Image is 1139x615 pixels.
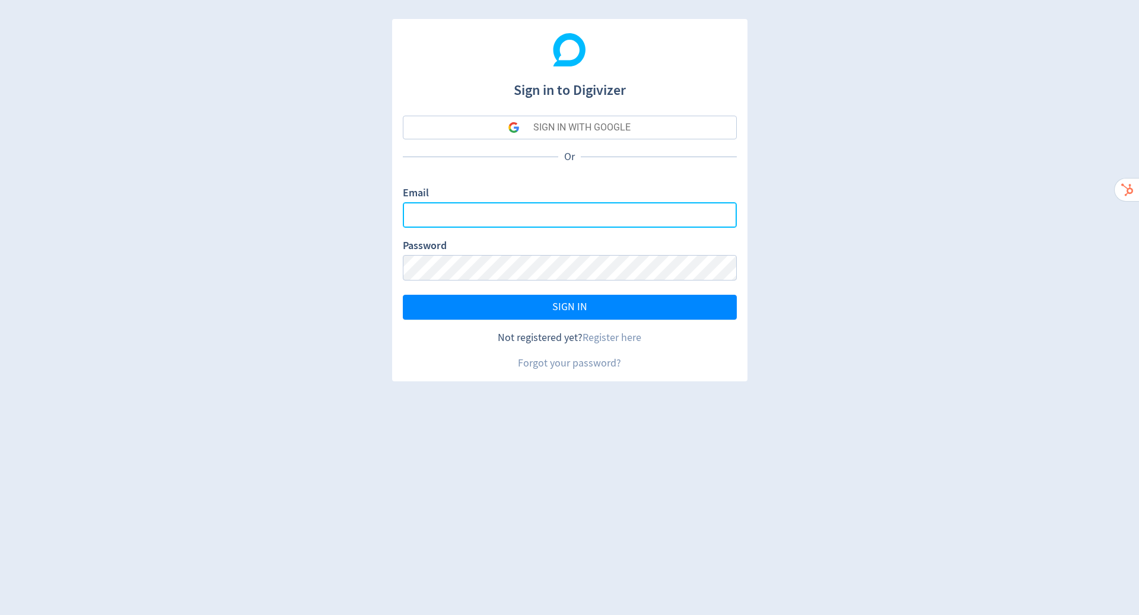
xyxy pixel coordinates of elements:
img: Digivizer Logo [553,33,586,66]
div: SIGN IN WITH GOOGLE [533,116,631,139]
label: Email [403,186,429,202]
span: SIGN IN [552,302,587,313]
div: Not registered yet? [403,330,737,345]
button: SIGN IN [403,295,737,320]
a: Forgot your password? [518,356,621,370]
label: Password [403,238,447,255]
h1: Sign in to Digivizer [403,70,737,101]
a: Register here [583,331,641,345]
p: Or [558,149,581,164]
button: SIGN IN WITH GOOGLE [403,116,737,139]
